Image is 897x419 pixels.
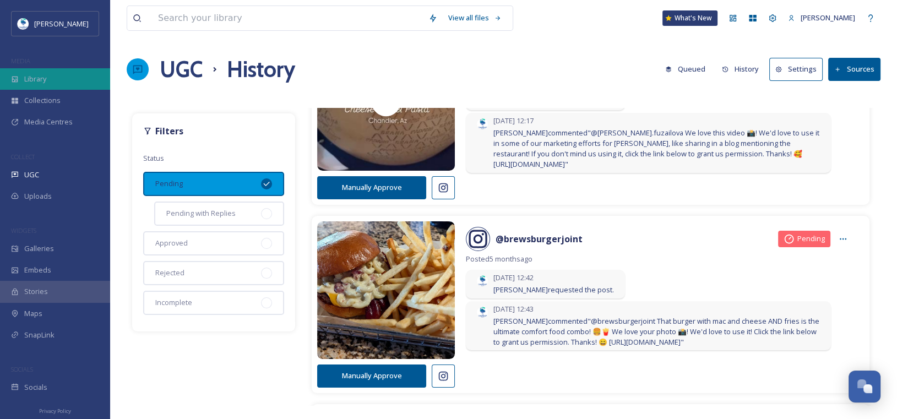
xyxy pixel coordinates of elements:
[493,316,820,348] span: [PERSON_NAME] commented "@brewsburgerjoint That burger with mac and cheese AND fries is the ultim...
[769,58,823,80] button: Settings
[24,117,73,127] span: Media Centres
[24,382,47,393] span: Socials
[11,365,33,373] span: SOCIALS
[155,268,184,278] span: Rejected
[155,238,188,248] span: Approved
[496,233,583,245] strong: @ brewsburgerjoint
[155,125,183,137] strong: Filters
[769,58,828,80] a: Settings
[477,275,488,286] img: download.jpeg
[18,18,29,29] img: download.jpeg
[493,285,614,295] span: [PERSON_NAME] requested the post.
[24,95,61,106] span: Collections
[24,74,46,84] span: Library
[716,58,764,80] button: History
[662,10,717,26] a: What's New
[317,208,455,373] img: 488666701_18088896556583065_6977240794827278894_n.jpg
[24,191,52,202] span: Uploads
[443,7,507,29] a: View all files
[24,170,39,180] span: UGC
[24,330,55,340] span: SnapLink
[39,407,71,415] span: Privacy Policy
[166,208,236,219] span: Pending with Replies
[493,304,820,314] span: [DATE] 12:43
[477,118,488,129] img: download.jpeg
[466,254,853,264] span: Posted 5 months ago
[11,226,36,235] span: WIDGETS
[155,297,192,308] span: Incomplete
[155,178,183,189] span: Pending
[849,371,880,402] button: Open Chat
[39,404,71,417] a: Privacy Policy
[24,243,54,254] span: Galleries
[24,308,42,319] span: Maps
[160,53,203,86] a: UGC
[143,153,164,163] span: Status
[11,153,35,161] span: COLLECT
[477,307,488,318] img: download.jpeg
[493,128,820,170] span: [PERSON_NAME] commented "@[PERSON_NAME].fuzailova We love this video 📸! We'd love to use it in so...
[660,58,716,80] a: Queued
[24,265,51,275] span: Embeds
[11,57,30,65] span: MEDIA
[34,19,89,29] span: [PERSON_NAME]
[797,233,825,244] span: Pending
[828,58,880,80] button: Sources
[24,286,48,297] span: Stories
[317,364,426,387] button: Manually Approve
[660,58,711,80] button: Queued
[496,232,583,246] a: @brewsburgerjoint
[716,58,770,80] a: History
[782,7,861,29] a: [PERSON_NAME]
[227,53,295,86] h1: History
[801,13,855,23] span: [PERSON_NAME]
[317,176,426,199] button: Manually Approve
[153,6,423,30] input: Search your library
[493,273,614,283] span: [DATE] 12:42
[493,116,820,126] span: [DATE] 12:17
